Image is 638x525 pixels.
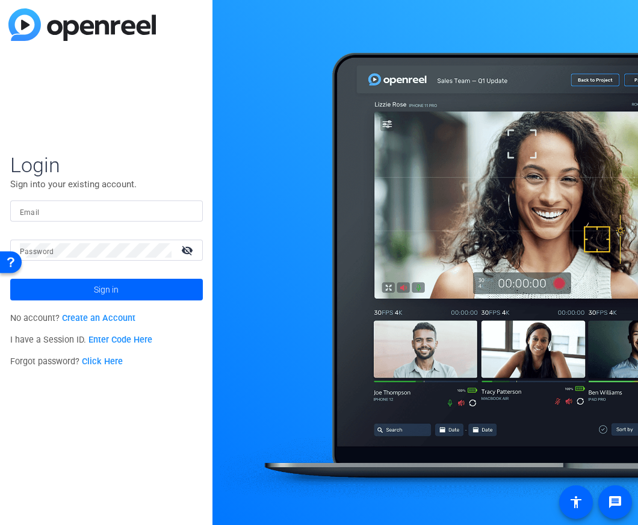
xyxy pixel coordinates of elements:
span: Forgot password? [10,356,123,367]
mat-label: Email [20,208,40,217]
span: No account? [10,313,136,323]
span: Login [10,152,203,178]
button: Sign in [10,279,203,300]
a: Click Here [82,356,123,367]
mat-label: Password [20,247,54,256]
input: Enter Email Address [20,204,193,219]
img: blue-gradient.svg [8,8,156,41]
a: Create an Account [62,313,135,323]
mat-icon: accessibility [569,495,583,509]
a: Enter Code Here [88,335,152,345]
span: Sign in [94,275,119,305]
span: I have a Session ID. [10,335,153,345]
mat-icon: message [608,495,622,509]
mat-icon: visibility_off [174,241,203,259]
p: Sign into your existing account. [10,178,203,191]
